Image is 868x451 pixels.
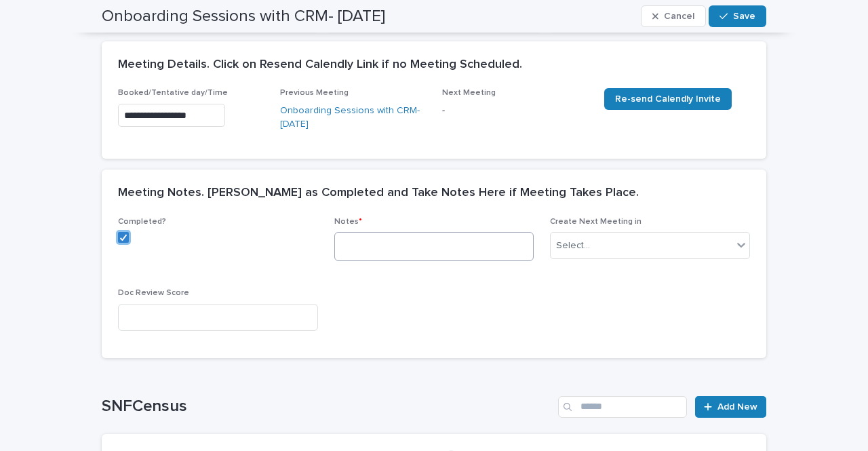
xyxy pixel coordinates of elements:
button: Save [709,5,766,27]
span: Previous Meeting [280,89,349,97]
span: Save [733,12,755,21]
a: Add New [695,396,766,418]
h1: SNFCensus [102,397,553,416]
div: Select... [556,239,590,253]
h2: Meeting Details. Click on Resend Calendly Link if no Meeting Scheduled. [118,58,522,73]
span: Booked/Tentative day/Time [118,89,228,97]
span: Cancel [664,12,694,21]
button: Cancel [641,5,706,27]
p: - [442,104,588,118]
span: Next Meeting [442,89,496,97]
h2: Onboarding Sessions with CRM- [DATE] [102,7,385,26]
h2: Meeting Notes. [PERSON_NAME] as Completed and Take Notes Here if Meeting Takes Place. [118,186,639,201]
span: Completed? [118,218,166,226]
a: Onboarding Sessions with CRM- [DATE] [280,104,426,132]
input: Search [558,396,687,418]
span: Doc Review Score [118,289,189,297]
span: Re-send Calendly Invite [615,94,721,104]
span: Create Next Meeting in [550,218,642,226]
span: Notes [334,218,362,226]
a: Re-send Calendly Invite [604,88,732,110]
span: Add New [717,402,757,412]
